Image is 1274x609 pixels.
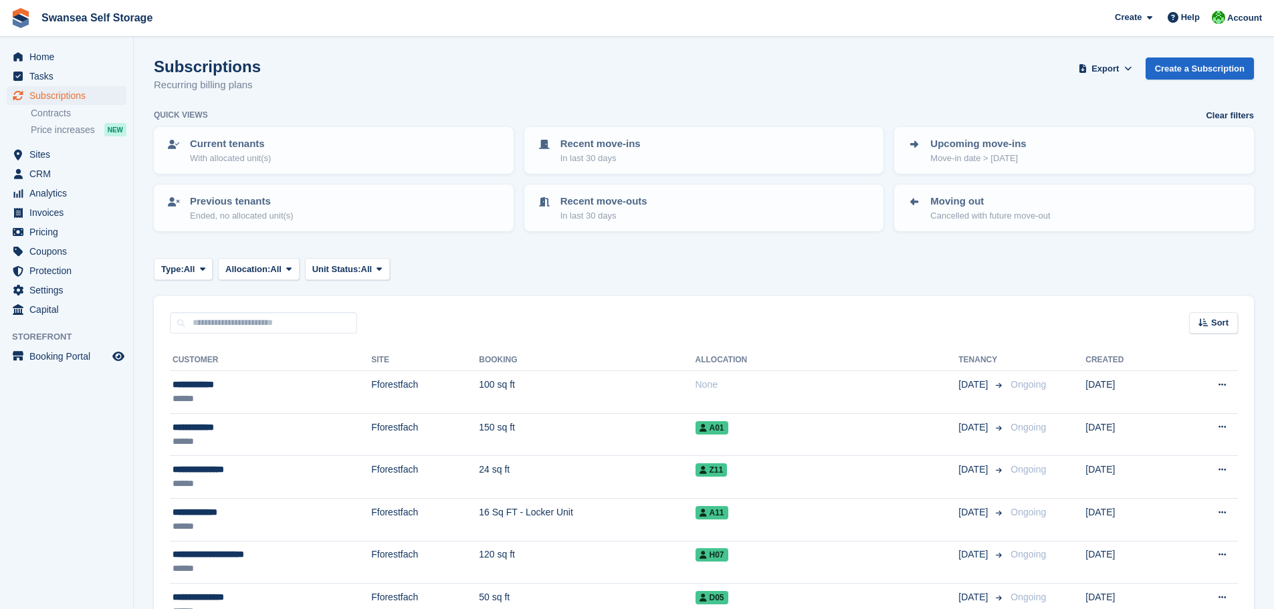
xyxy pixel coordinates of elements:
span: A01 [696,421,728,435]
span: Coupons [29,242,110,261]
span: A11 [696,506,728,519]
span: Analytics [29,184,110,203]
td: [DATE] [1085,498,1173,541]
th: Site [371,350,479,371]
a: Current tenants With allocated unit(s) [155,128,512,172]
a: menu [7,184,126,203]
td: 16 Sq FT - Locker Unit [479,498,695,541]
span: All [184,263,195,276]
span: Storefront [12,330,133,344]
a: menu [7,67,126,86]
td: Fforestfach [371,413,479,456]
span: Type: [161,263,184,276]
td: [DATE] [1085,456,1173,499]
td: Fforestfach [371,541,479,584]
a: menu [7,347,126,366]
a: Create a Subscription [1146,57,1254,80]
a: Previous tenants Ended, no allocated unit(s) [155,186,512,230]
a: Contracts [31,107,126,120]
a: menu [7,223,126,241]
h1: Subscriptions [154,57,261,76]
span: Price increases [31,124,95,136]
td: 150 sq ft [479,413,695,456]
a: Moving out Cancelled with future move-out [895,186,1253,230]
span: Invoices [29,203,110,222]
th: Allocation [696,350,959,371]
p: With allocated unit(s) [190,152,271,165]
span: Booking Portal [29,347,110,366]
img: Andrew Robbins [1212,11,1225,24]
td: 120 sq ft [479,541,695,584]
a: Price increases NEW [31,122,126,137]
a: menu [7,47,126,66]
a: Upcoming move-ins Move-in date > [DATE] [895,128,1253,172]
span: [DATE] [958,378,990,392]
button: Unit Status: All [305,258,390,280]
span: Export [1091,62,1119,76]
a: menu [7,242,126,261]
button: Allocation: All [218,258,300,280]
span: Sort [1211,316,1229,330]
span: [DATE] [958,505,990,519]
p: Recent move-ins [560,136,641,152]
td: [DATE] [1085,371,1173,414]
h6: Quick views [154,109,208,121]
span: D05 [696,591,728,604]
td: [DATE] [1085,413,1173,456]
p: Recent move-outs [560,194,647,209]
a: Clear filters [1206,109,1254,122]
span: Ongoing [1011,379,1046,390]
span: Account [1227,11,1262,25]
span: Allocation: [225,263,270,276]
a: menu [7,300,126,319]
td: Fforestfach [371,371,479,414]
p: Previous tenants [190,194,294,209]
span: Ongoing [1011,422,1046,433]
td: Fforestfach [371,456,479,499]
span: Home [29,47,110,66]
p: Recurring billing plans [154,78,261,93]
a: menu [7,281,126,299]
span: Create [1115,11,1142,24]
p: Current tenants [190,136,271,152]
th: Booking [479,350,695,371]
a: Recent move-ins In last 30 days [526,128,883,172]
a: Swansea Self Storage [36,7,158,29]
span: Z11 [696,463,728,477]
a: menu [7,261,126,280]
span: [DATE] [958,547,990,562]
span: All [270,263,282,276]
span: Ongoing [1011,592,1046,602]
a: menu [7,164,126,183]
p: Move-in date > [DATE] [930,152,1026,165]
span: Ongoing [1011,549,1046,560]
img: stora-icon-8386f47178a22dfd0bd8f6a31ec36ba5ce8667c1dd55bd0f319d3a0aa187defe.svg [11,8,31,28]
span: H07 [696,548,728,562]
span: Capital [29,300,110,319]
a: menu [7,145,126,164]
p: Cancelled with future move-out [930,209,1050,223]
span: [DATE] [958,590,990,604]
button: Export [1076,57,1135,80]
a: Recent move-outs In last 30 days [526,186,883,230]
td: Fforestfach [371,498,479,541]
span: CRM [29,164,110,183]
div: None [696,378,959,392]
span: Ongoing [1011,464,1046,475]
span: Tasks [29,67,110,86]
td: 100 sq ft [479,371,695,414]
span: Subscriptions [29,86,110,105]
button: Type: All [154,258,213,280]
span: Pricing [29,223,110,241]
th: Tenancy [958,350,1005,371]
span: Settings [29,281,110,299]
p: Ended, no allocated unit(s) [190,209,294,223]
p: Upcoming move-ins [930,136,1026,152]
span: [DATE] [958,420,990,435]
span: All [361,263,373,276]
a: Preview store [110,348,126,364]
span: Protection [29,261,110,280]
p: In last 30 days [560,152,641,165]
div: NEW [104,123,126,136]
a: menu [7,86,126,105]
